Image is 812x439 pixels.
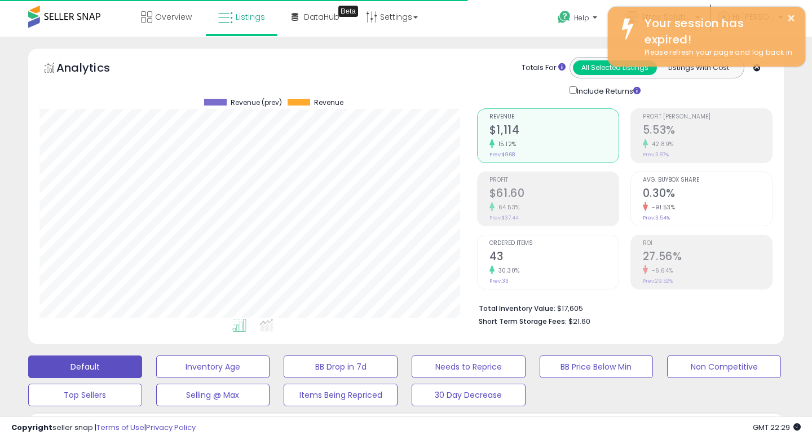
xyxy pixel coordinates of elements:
[231,99,282,107] span: Revenue (prev)
[156,355,270,378] button: Inventory Age
[540,355,654,378] button: BB Price Below Min
[489,214,519,221] small: Prev: $37.44
[753,422,801,433] span: 2025-08-12 22:29 GMT
[489,177,619,183] span: Profit
[643,187,772,202] h2: 0.30%
[155,11,192,23] span: Overview
[667,355,781,378] button: Non Competitive
[412,384,526,406] button: 30 Day Decrease
[479,304,555,313] b: Total Inventory Value:
[11,423,196,433] div: seller snap | |
[412,355,526,378] button: Needs to Reprice
[489,114,619,120] span: Revenue
[489,124,619,139] h2: $1,114
[643,214,670,221] small: Prev: 3.54%
[636,15,797,47] div: Your session has expired!
[643,151,669,158] small: Prev: 3.87%
[648,140,674,148] small: 42.89%
[656,60,740,75] button: Listings With Cost
[643,278,673,284] small: Prev: 29.52%
[314,99,343,107] span: Revenue
[489,250,619,265] h2: 43
[28,355,142,378] button: Default
[479,317,567,326] b: Short Term Storage Fees:
[146,422,196,433] a: Privacy Policy
[11,422,52,433] strong: Copyright
[643,114,772,120] span: Profit [PERSON_NAME]
[156,384,270,406] button: Selling @ Max
[643,177,772,183] span: Avg. Buybox Share
[643,240,772,247] span: ROI
[549,2,608,37] a: Help
[643,124,772,139] h2: 5.53%
[284,355,398,378] button: BB Drop in 7d
[304,11,339,23] span: DataHub
[495,203,520,212] small: 64.53%
[643,250,772,265] h2: 27.56%
[28,384,142,406] button: Top Sellers
[574,13,589,23] span: Help
[648,266,673,275] small: -6.64%
[495,140,517,148] small: 15.12%
[561,84,654,97] div: Include Returns
[489,278,509,284] small: Prev: 33
[557,10,571,24] i: Get Help
[96,422,144,433] a: Terms of Use
[489,240,619,247] span: Ordered Items
[236,11,265,23] span: Listings
[489,151,515,158] small: Prev: $968
[636,47,797,58] div: Please refresh your page and log back in
[338,6,358,17] div: Tooltip anchor
[648,203,676,212] small: -91.53%
[479,301,764,314] li: $17,605
[522,63,566,73] div: Totals For
[56,60,132,78] h5: Analytics
[787,11,796,25] button: ×
[573,60,657,75] button: All Selected Listings
[568,316,590,327] span: $21.60
[489,187,619,202] h2: $61.60
[495,266,520,275] small: 30.30%
[284,384,398,406] button: Items Being Repriced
